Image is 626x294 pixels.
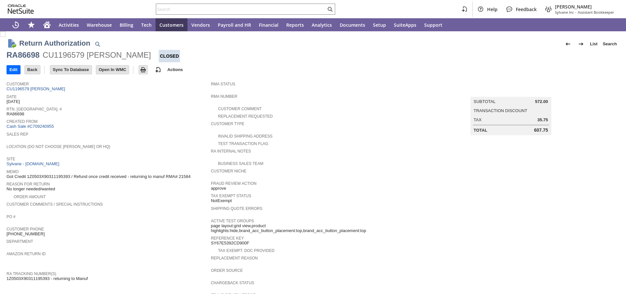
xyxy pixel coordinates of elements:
[474,99,496,104] a: Subtotal
[7,272,56,276] a: RA Tracking Number(s)
[211,236,244,241] a: Reference Key
[7,66,20,74] input: Edit
[19,38,90,49] h1: Return Authorization
[578,10,614,15] span: Assistant Bookkeeper
[7,144,110,149] a: Location (Do Not Choose [PERSON_NAME] or HQ)
[211,169,246,173] a: Customer Niche
[120,22,133,28] span: Billing
[154,66,162,74] img: add-record.svg
[308,18,336,31] a: Analytics
[218,141,268,146] a: Test Transaction Flag
[25,66,40,74] input: Back
[12,21,20,29] svg: Recent Records
[7,231,45,237] span: [PHONE_NUMBER]
[340,22,365,28] span: Documents
[218,22,251,28] span: Payroll and HR
[211,223,412,233] span: page layout:grid view,product highlights:hide,brand_acc_button_placement:top,brand_acc_button_pla...
[7,169,19,174] a: Memo
[94,40,101,48] img: Quick Find
[7,252,46,256] a: Amazon Return ID
[55,18,83,31] a: Activities
[211,281,254,285] a: Chargeback Status
[211,256,258,260] a: Replacement reason
[7,132,28,137] a: Sales Rep
[218,248,275,253] a: Tax Exempt. Doc Provided
[312,22,332,28] span: Analytics
[165,67,186,72] a: Actions
[7,86,67,91] a: CU1196579 [PERSON_NAME]
[8,18,23,31] a: Recent Records
[137,18,156,31] a: Tech
[474,108,528,113] a: Transaction Discount
[588,39,600,49] a: List
[116,18,137,31] a: Billing
[336,18,369,31] a: Documents
[7,111,24,117] span: RA86698
[7,276,88,281] span: 1Z0503X90311195393 - returning to Manuf
[211,122,245,126] a: Customer Type
[420,18,446,31] a: Support
[487,6,498,12] span: Help
[14,195,46,199] a: Order Amount
[43,50,151,60] div: CU1196579 [PERSON_NAME]
[7,107,62,111] a: Rtn. [GEOGRAPHIC_DATA]. #
[7,202,103,207] a: Customer Comments / Special Instructions
[7,82,29,86] a: Customer
[394,22,416,28] span: SuiteApps
[537,117,548,123] span: 35.75
[211,198,232,203] span: NotExempt
[96,66,129,74] input: Open In WMC
[326,5,334,13] svg: Search
[211,82,235,86] a: RMA Status
[159,50,180,62] div: Closed
[156,5,326,13] input: Search
[83,18,116,31] a: Warehouse
[373,22,386,28] span: Setup
[7,99,20,104] span: [DATE]
[187,18,214,31] a: Vendors
[191,22,210,28] span: Vendors
[7,214,15,219] a: PO #
[211,206,262,211] a: Shipping Quote Errors
[218,114,273,119] a: Replacement Requested
[474,128,487,133] a: Total
[577,40,585,48] img: Next
[470,86,551,97] caption: Summary
[211,94,237,99] a: RMA Number
[7,50,39,60] div: RA86698
[7,182,50,186] a: Reason For Return
[50,66,92,74] input: Sync To Database
[211,219,254,223] a: Active Test Groups
[156,18,187,31] a: Customers
[555,4,614,10] span: [PERSON_NAME]
[7,174,190,179] span: Got Credit 1Z0503X90311195393 / Refund once credit received - returning to manuf RMA# 21584
[214,18,255,31] a: Payroll and HR
[23,18,39,31] div: Shortcuts
[211,268,243,273] a: Order Source
[159,22,184,28] span: Customers
[139,66,147,74] input: Print
[7,239,33,244] a: Department
[474,117,482,122] a: Tax
[7,186,55,192] span: No longer needed/wanted
[286,22,304,28] span: Reports
[534,127,548,133] span: 607.75
[7,161,61,166] a: Sylvane - [DOMAIN_NAME]
[7,119,37,124] a: Created From
[7,157,15,161] a: Site
[424,22,442,28] span: Support
[516,6,537,12] span: Feedback
[575,10,576,15] span: -
[7,227,44,231] a: Customer Phone
[211,194,251,198] a: Tax Exempt Status
[27,21,35,29] svg: Shortcuts
[211,149,251,154] a: RA Internal Notes
[282,18,308,31] a: Reports
[211,241,249,246] span: SY67E5392CD900F
[369,18,390,31] a: Setup
[218,134,273,139] a: Invalid Shipping Address
[7,124,54,129] a: Cash Sale #C709240955
[564,40,572,48] img: Previous
[390,18,420,31] a: SuiteApps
